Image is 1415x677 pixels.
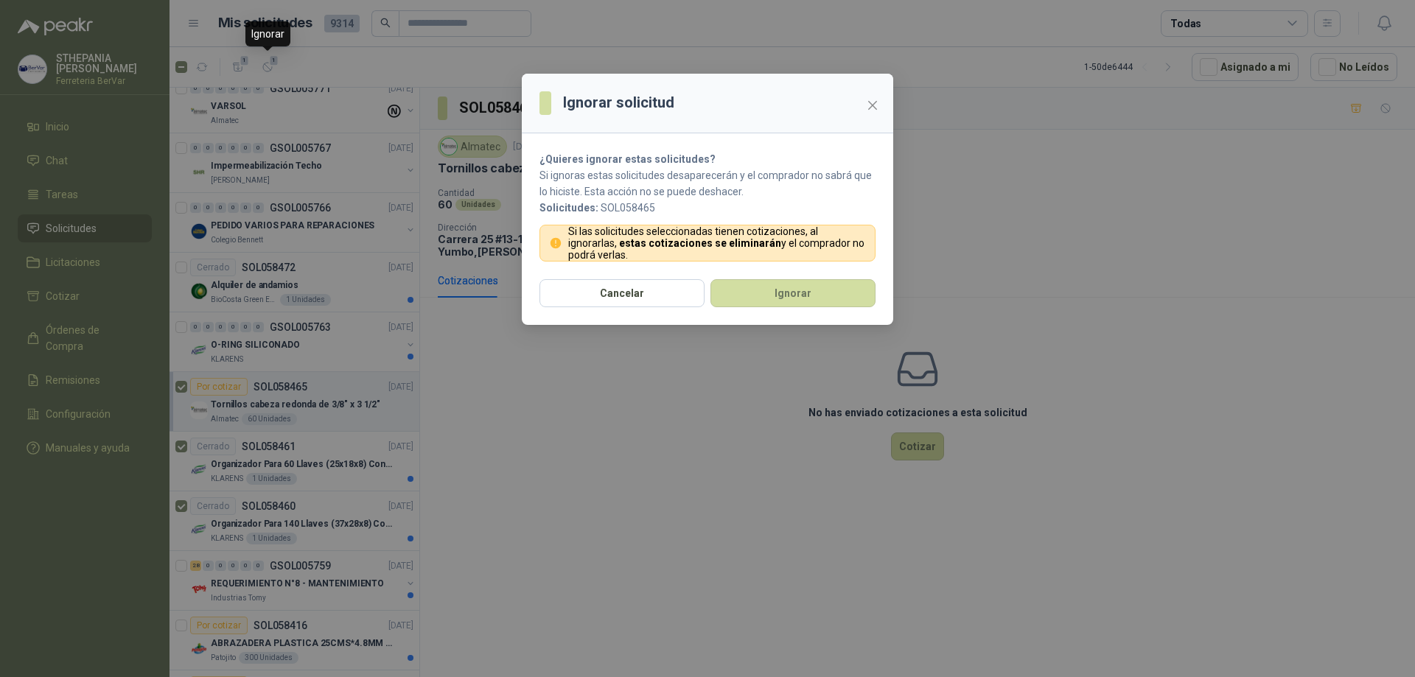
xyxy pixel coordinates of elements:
button: Ignorar [710,279,876,307]
p: SOL058465 [539,200,876,216]
p: Si ignoras estas solicitudes desaparecerán y el comprador no sabrá que lo hiciste. Esta acción no... [539,167,876,200]
button: Cancelar [539,279,705,307]
button: Close [861,94,884,117]
p: Si las solicitudes seleccionadas tienen cotizaciones, al ignorarlas, y el comprador no podrá verlas. [568,225,867,261]
span: close [867,99,878,111]
h3: Ignorar solicitud [563,91,674,114]
strong: estas cotizaciones se eliminarán [619,237,781,249]
strong: ¿Quieres ignorar estas solicitudes? [539,153,716,165]
b: Solicitudes: [539,202,598,214]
